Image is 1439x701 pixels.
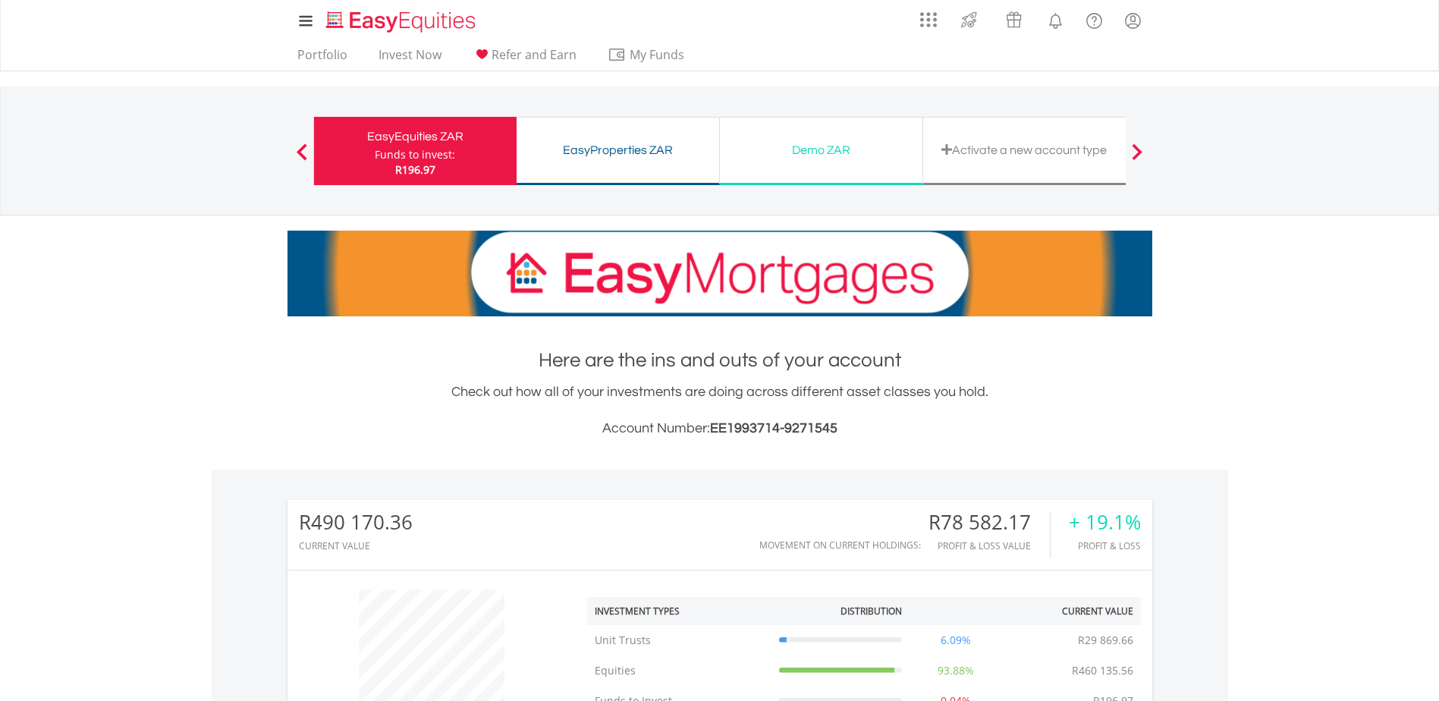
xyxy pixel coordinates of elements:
[587,625,771,655] td: Unit Trusts
[920,11,937,28] img: grid-menu-icon.svg
[375,147,455,162] div: Funds to invest:
[910,625,1002,655] td: 6.09%
[991,4,1036,32] a: Vouchers
[287,231,1152,316] img: EasyMortage Promotion Banner
[287,347,1152,374] h1: Here are the ins and outs of your account
[928,511,1050,533] div: R78 582.17
[287,382,1152,439] div: Check out how all of your investments are doing across different asset classes you hold.
[928,541,1050,551] div: Profit & Loss Value
[910,655,1002,686] td: 93.88%
[1075,4,1114,34] a: FAQ's and Support
[1070,625,1141,655] td: R29 869.66
[840,605,902,618] div: Distribution
[299,541,413,551] div: CURRENT VALUE
[299,511,413,533] div: R490 170.36
[1069,541,1141,551] div: Profit & Loss
[1001,8,1026,32] img: vouchers-v2.svg
[395,162,435,177] span: R196.97
[932,140,1117,161] div: Activate a new account type
[729,140,913,161] div: Demo ZAR
[467,47,583,71] a: Refer and Earn
[1036,4,1075,34] a: Notifications
[526,140,710,161] div: EasyProperties ZAR
[608,45,707,64] span: My Funds
[372,47,448,71] a: Invest Now
[1064,655,1141,686] td: R460 135.56
[287,418,1152,439] h3: Account Number:
[1069,511,1141,533] div: + 19.1%
[957,8,982,32] img: thrive-v2.svg
[910,4,947,28] a: AppsGrid
[1002,597,1141,625] th: Current Value
[492,46,577,63] span: Refer and Earn
[323,9,482,34] img: EasyEquities_Logo.png
[710,421,837,435] span: EE1993714-9271545
[1114,4,1152,37] a: My Profile
[291,47,353,71] a: Portfolio
[587,655,771,686] td: Equities
[323,126,507,147] div: EasyEquities ZAR
[587,597,771,625] th: Investment Types
[320,4,482,34] a: Home page
[759,540,921,550] div: Movement on Current Holdings:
